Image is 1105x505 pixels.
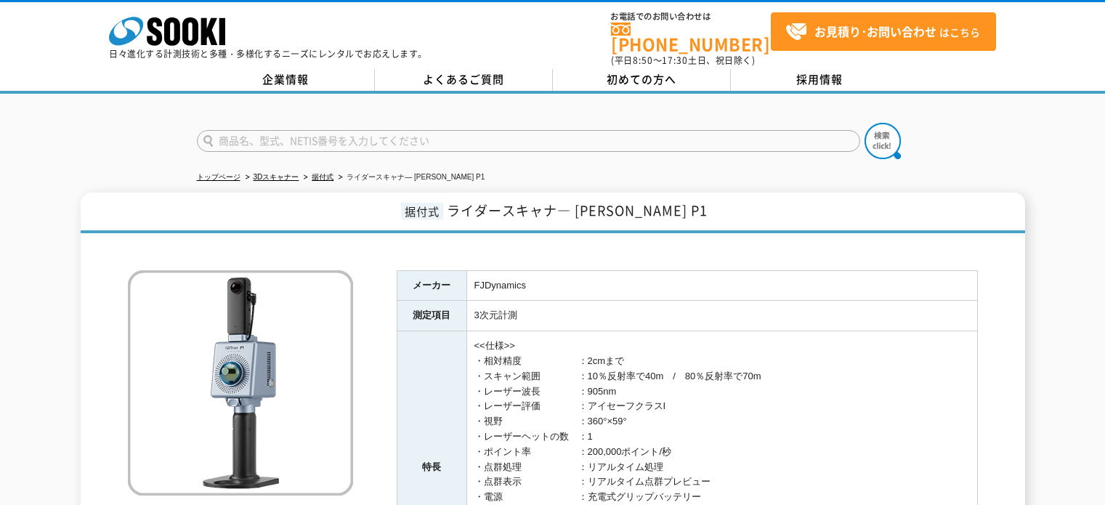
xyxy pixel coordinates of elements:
[611,54,755,67] span: (平日 ～ 土日、祝日除く)
[447,201,708,220] span: ライダースキャナ― [PERSON_NAME] P1
[611,12,771,21] span: お電話でのお問い合わせは
[401,203,443,219] span: 据付式
[197,173,240,181] a: トップページ
[128,270,353,496] img: ライダースキャナ― FJD Trion P1
[607,71,676,87] span: 初めての方へ
[397,301,466,331] th: 測定項目
[814,23,936,40] strong: お見積り･お問い合わせ
[785,21,980,43] span: はこちら
[375,69,553,91] a: よくあるご質問
[197,130,860,152] input: 商品名、型式、NETIS番号を入力してください
[662,54,688,67] span: 17:30
[553,69,731,91] a: 初めての方へ
[109,49,427,58] p: 日々進化する計測技術と多種・多様化するニーズにレンタルでお応えします。
[731,69,909,91] a: 採用情報
[336,170,485,185] li: ライダースキャナ― [PERSON_NAME] P1
[254,173,299,181] a: 3Dスキャナー
[633,54,653,67] span: 8:50
[466,270,977,301] td: FJDynamics
[312,173,333,181] a: 据付式
[397,270,466,301] th: メーカー
[197,69,375,91] a: 企業情報
[865,123,901,159] img: btn_search.png
[771,12,996,51] a: お見積り･お問い合わせはこちら
[466,301,977,331] td: 3次元計測
[611,23,771,52] a: [PHONE_NUMBER]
